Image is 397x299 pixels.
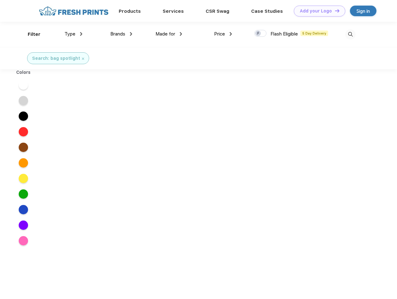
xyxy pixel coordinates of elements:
[12,69,36,76] div: Colors
[270,31,298,37] span: Flash Eligible
[180,32,182,36] img: dropdown.png
[80,32,82,36] img: dropdown.png
[37,6,110,17] img: fo%20logo%202.webp
[345,29,356,40] img: desktop_search.svg
[230,32,232,36] img: dropdown.png
[214,31,225,37] span: Price
[119,8,141,14] a: Products
[335,9,339,12] img: DT
[155,31,175,37] span: Made for
[65,31,75,37] span: Type
[350,6,376,16] a: Sign in
[28,31,41,38] div: Filter
[32,55,80,62] div: Search: bag spotlight
[82,58,84,60] img: filter_cancel.svg
[130,32,132,36] img: dropdown.png
[300,31,328,36] span: 5 Day Delivery
[300,8,332,14] div: Add your Logo
[356,7,370,15] div: Sign in
[110,31,125,37] span: Brands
